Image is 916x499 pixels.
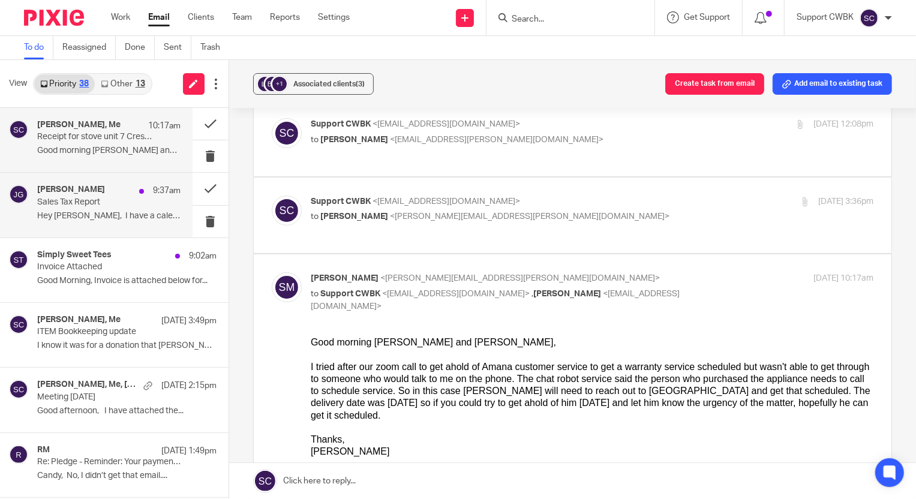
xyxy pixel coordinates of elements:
p: Sales Tax Report [37,197,152,208]
a: Reports [270,11,300,23]
p: 9:02am [189,250,217,262]
span: Support CWBK [320,290,380,298]
p: [DATE] 12:08pm [813,118,873,131]
img: Pixie [24,10,84,26]
span: <[EMAIL_ADDRESS][DOMAIN_NAME]> [382,290,530,298]
input: Search [510,14,618,25]
h4: [PERSON_NAME], Me, [PERSON_NAME] [37,380,137,390]
p: [DATE] 1:49pm [161,445,217,457]
p: Good afternoon, I have attached the... [37,406,217,416]
img: svg%3E [9,315,28,334]
span: [PERSON_NAME] [320,136,388,144]
img: svg%3E [272,196,302,226]
p: Support CWBK [797,11,854,23]
p: [DATE] 2:15pm [161,380,217,392]
span: <[EMAIL_ADDRESS][DOMAIN_NAME]> [373,120,520,128]
a: Work [111,11,130,23]
p: [DATE] 10:17am [813,272,873,285]
a: [EMAIL_ADDRESS][DOMAIN_NAME] [89,237,230,247]
a: Settings [318,11,350,23]
span: [PERSON_NAME] [320,212,388,221]
span: [PERSON_NAME] [533,290,601,298]
a: Done [125,36,155,59]
button: Add email to existing task [773,73,892,95]
span: Associated clients [293,80,365,88]
p: Good Morning, Invoice is attached below for... [37,276,217,286]
a: Clients [188,11,214,23]
p: Invoice Attached [37,262,181,272]
h4: Simply Sweet Tees [37,250,112,260]
span: <[PERSON_NAME][EMAIL_ADDRESS][PERSON_NAME][DOMAIN_NAME]> [380,274,660,282]
div: +1 [272,77,287,91]
img: svg%3E [9,185,28,204]
img: svg%3E [9,380,28,399]
p: Receipt for stove unit 7 Crestview [37,132,152,142]
a: Reassigned [62,36,116,59]
p: Re: Pledge - Reminder: Your payment to REAL MOMENTUM Ministries INC is due [37,457,181,467]
h4: [PERSON_NAME], Me [37,120,121,130]
button: Create task from email [665,73,764,95]
div: 38 [79,80,89,88]
img: svg%3E [860,8,879,28]
span: [PERSON_NAME] [311,274,379,282]
span: Support CWBK [311,120,371,128]
span: <[EMAIL_ADDRESS][PERSON_NAME][DOMAIN_NAME]> [390,136,603,144]
p: Meeting [DATE] [37,392,181,402]
h4: RM [37,445,50,455]
span: Support CWBK [311,197,371,206]
span: (3) [356,80,365,88]
a: To do [24,36,53,59]
h4: [PERSON_NAME], Me [37,315,121,325]
p: I know it was for a donation that [PERSON_NAME]... [37,341,217,351]
img: svg%3E [9,445,28,464]
p: [DATE] 3:49pm [161,315,217,327]
img: svg%3E [9,250,28,269]
a: Email [148,11,170,23]
span: Get Support [684,13,730,22]
p: Hey [PERSON_NAME], I have a calendar reminder... [37,211,181,221]
span: <[EMAIL_ADDRESS][DOMAIN_NAME]> [311,290,680,311]
img: svg%3E [263,75,281,93]
h4: [PERSON_NAME] [37,185,105,195]
span: to [311,290,319,298]
span: to [311,136,319,144]
img: svg%3E [9,120,28,139]
div: 13 [136,80,145,88]
a: Trash [200,36,229,59]
a: Sent [164,36,191,59]
a: [EMAIL_ADDRESS][PERSON_NAME][DOMAIN_NAME] [89,273,298,282]
img: svg%3E [272,118,302,148]
p: Good morning [PERSON_NAME] and [PERSON_NAME], I tried... [37,146,181,156]
p: 9:37am [153,185,181,197]
span: View [9,77,27,90]
p: ITEM Bookkeeping update [37,327,181,337]
a: Other13 [95,74,151,94]
span: <[PERSON_NAME][EMAIL_ADDRESS][PERSON_NAME][DOMAIN_NAME]> [390,212,669,221]
button: +1 Associated clients(3) [253,73,374,95]
p: 10:17am [148,120,181,132]
span: to [311,212,319,221]
img: svg%3E [272,272,302,302]
strong: Support CWBK [22,237,82,247]
a: Priority38 [34,74,95,94]
p: [DATE] 3:36pm [818,196,873,208]
img: svg%3E [256,75,274,93]
span: <[EMAIL_ADDRESS][DOMAIN_NAME]> [373,197,520,206]
span: , [531,290,533,298]
a: Team [232,11,252,23]
span: < > [84,237,235,247]
p: Candy, No, I didn’t get that email.... [37,471,217,481]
